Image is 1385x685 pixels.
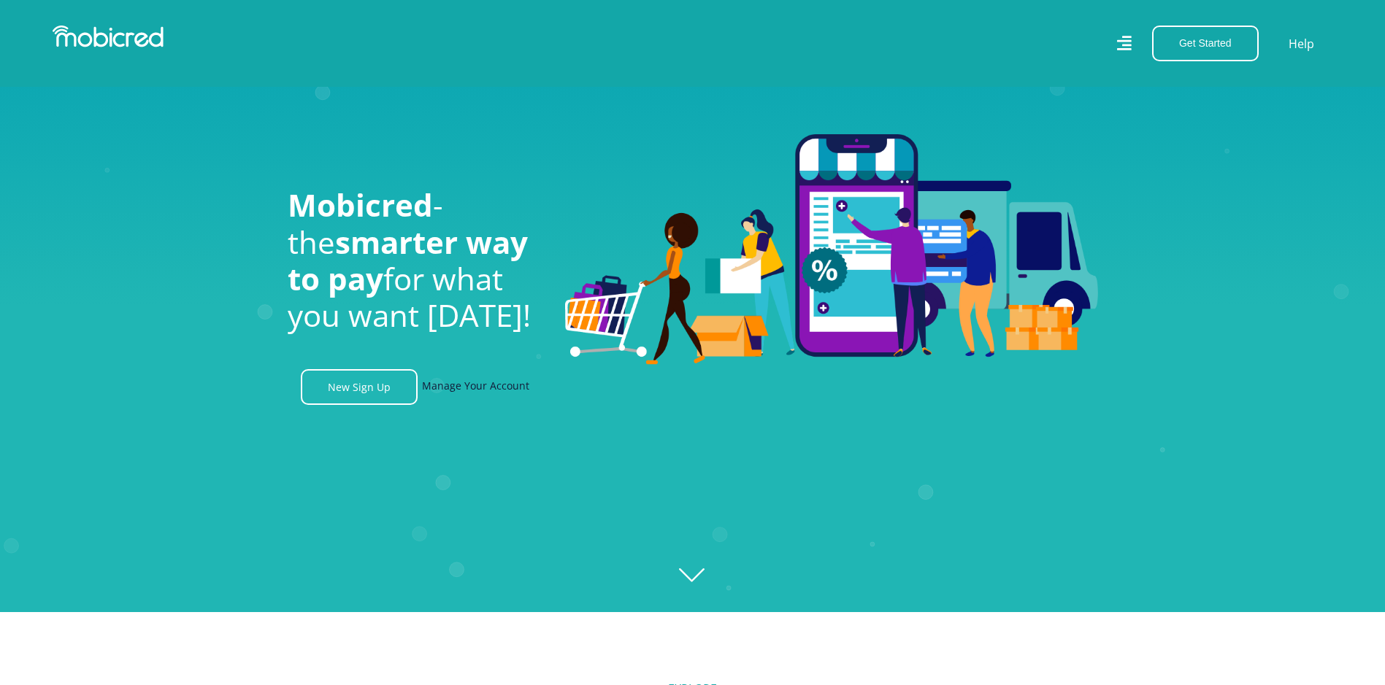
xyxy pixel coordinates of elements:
button: Get Started [1152,26,1259,61]
a: Manage Your Account [422,369,529,405]
a: Help [1288,34,1315,53]
span: smarter way to pay [288,221,528,299]
a: New Sign Up [301,369,418,405]
span: Mobicred [288,184,433,225]
img: Mobicred [53,26,164,47]
img: Welcome to Mobicred [565,134,1098,365]
h1: - the for what you want [DATE]! [288,187,543,334]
